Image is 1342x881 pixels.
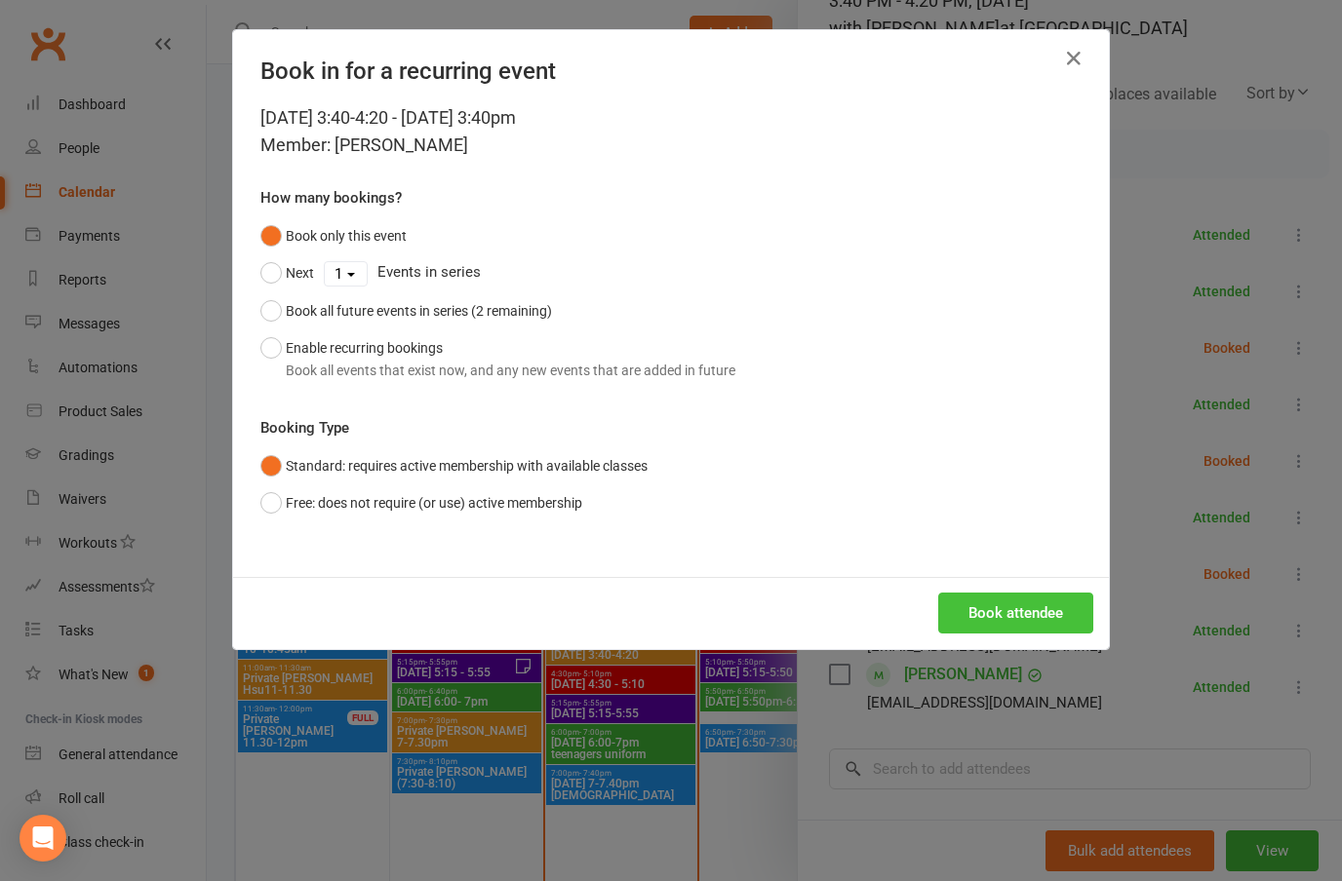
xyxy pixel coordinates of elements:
[938,593,1093,633] button: Book attendee
[260,416,349,440] label: Booking Type
[260,254,1082,291] div: Events in series
[260,329,735,389] button: Enable recurring bookingsBook all events that exist now, and any new events that are added in future
[260,292,552,329] button: Book all future events in series (2 remaining)
[260,104,1082,159] div: [DATE] 3:40-4:20 - [DATE] 3:40pm Member: [PERSON_NAME]
[1058,43,1089,74] button: Close
[260,484,582,521] button: Free: does not require (or use) active membership
[286,360,735,381] div: Book all events that exist now, and any new events that are added in future
[260,186,402,210] label: How many bookings?
[260,57,1082,85] h4: Book in for a recurring event
[286,300,552,322] div: Book all future events in series (2 remaining)
[260,217,407,254] button: Book only this event
[260,447,648,484] button: Standard: requires active membership with available classes
[260,254,314,291] button: Next
[20,815,66,862] div: Open Intercom Messenger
